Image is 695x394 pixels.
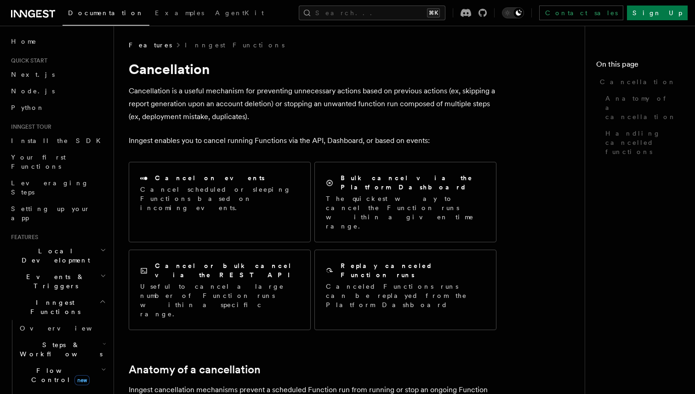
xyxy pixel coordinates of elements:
h2: Replay canceled Function runs [341,261,485,280]
span: Python [11,104,45,111]
a: Python [7,99,108,116]
a: Contact sales [539,6,623,20]
a: Examples [149,3,210,25]
a: Bulk cancel via the Platform DashboardThe quickest way to cancel the Function runs within a given... [314,162,496,242]
kbd: ⌘K [427,8,440,17]
a: Install the SDK [7,132,108,149]
a: Your first Functions [7,149,108,175]
span: Steps & Workflows [16,340,103,359]
button: Search...⌘K [299,6,445,20]
a: Setting up your app [7,200,108,226]
span: Leveraging Steps [11,179,89,196]
span: Inngest Functions [7,298,99,316]
a: Handling cancelled functions [602,125,684,160]
p: Cancellation is a useful mechanism for preventing unnecessary actions based on previous actions (... [129,85,496,123]
a: Leveraging Steps [7,175,108,200]
span: Features [7,234,38,241]
p: Inngest enables you to cancel running Functions via the API, Dashboard, or based on events: [129,134,496,147]
span: Examples [155,9,204,17]
button: Steps & Workflows [16,337,108,362]
a: Node.js [7,83,108,99]
a: Cancel on eventsCancel scheduled or sleeping Functions based on incoming events. [129,162,311,242]
a: Cancellation [596,74,684,90]
span: Quick start [7,57,47,64]
button: Inngest Functions [7,294,108,320]
h2: Bulk cancel via the Platform Dashboard [341,173,485,192]
span: Flow Control [16,366,101,384]
span: Events & Triggers [7,272,100,291]
span: Next.js [11,71,55,78]
span: Overview [20,325,114,332]
button: Flow Controlnew [16,362,108,388]
h2: Cancel or bulk cancel via the REST API [155,261,299,280]
button: Toggle dark mode [502,7,524,18]
span: Your first Functions [11,154,66,170]
a: Anatomy of a cancellation [602,90,684,125]
span: AgentKit [215,9,264,17]
a: Overview [16,320,108,337]
a: Cancel or bulk cancel via the REST APIUseful to cancel a large number of Function runs within a s... [129,250,311,330]
span: Anatomy of a cancellation [605,94,684,121]
span: Handling cancelled functions [605,129,684,156]
a: Home [7,33,108,50]
a: Next.js [7,66,108,83]
a: Inngest Functions [185,40,285,50]
p: The quickest way to cancel the Function runs within a given time range. [326,194,485,231]
a: Sign Up [627,6,688,20]
p: Useful to cancel a large number of Function runs within a specific range. [140,282,299,319]
a: AgentKit [210,3,269,25]
button: Local Development [7,243,108,268]
span: Features [129,40,172,50]
h4: On this page [596,59,684,74]
button: Events & Triggers [7,268,108,294]
span: Inngest tour [7,123,51,131]
p: Canceled Functions runs can be replayed from the Platform Dashboard [326,282,485,309]
span: Local Development [7,246,100,265]
span: Setting up your app [11,205,90,222]
a: Documentation [63,3,149,26]
span: Cancellation [600,77,676,86]
a: Anatomy of a cancellation [129,363,261,376]
h2: Cancel on events [155,173,265,183]
a: Replay canceled Function runsCanceled Functions runs can be replayed from the Platform Dashboard [314,250,496,330]
span: new [74,375,90,385]
span: Install the SDK [11,137,106,144]
h1: Cancellation [129,61,496,77]
span: Home [11,37,37,46]
span: Node.js [11,87,55,95]
p: Cancel scheduled or sleeping Functions based on incoming events. [140,185,299,212]
span: Documentation [68,9,144,17]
